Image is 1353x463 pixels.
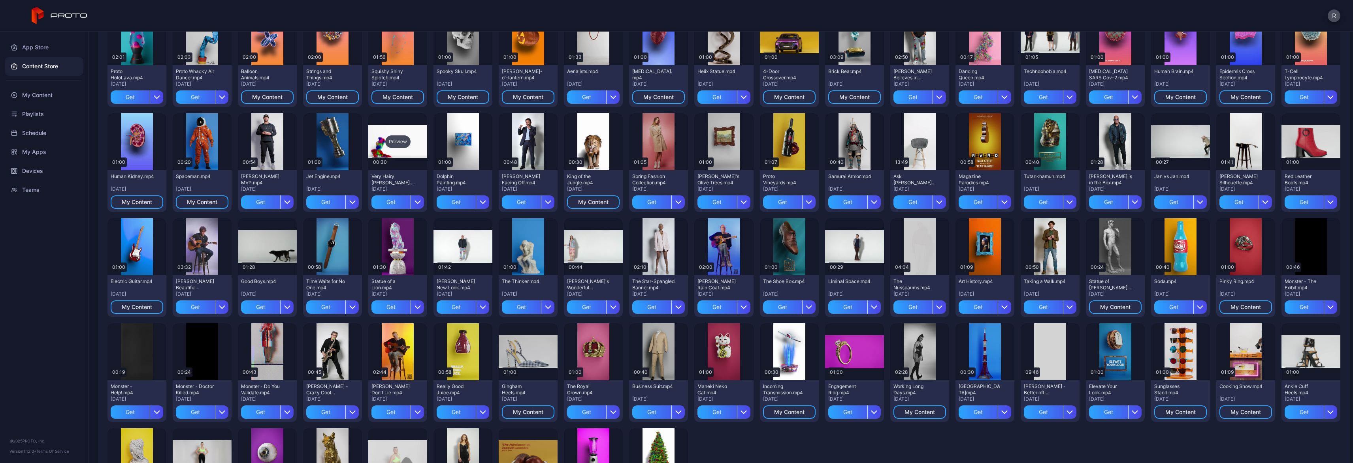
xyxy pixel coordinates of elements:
[502,300,554,314] button: Get
[5,57,83,76] a: Content Store
[893,383,937,396] div: Working Long Days.mp4
[763,186,816,192] div: [DATE]
[632,300,671,314] div: Get
[502,300,541,314] div: Get
[371,300,424,314] button: Get
[241,300,294,314] button: Get
[1285,278,1328,291] div: Monster - The Exibit.mp4
[1154,68,1198,75] div: Human Brain.mp4
[111,195,163,209] button: My Content
[1024,291,1076,297] div: [DATE]
[763,383,807,396] div: Incoming Transmission.mp4
[5,180,83,199] div: Teams
[763,278,807,285] div: The Shoe Box.mp4
[176,90,228,104] button: Get
[502,195,541,209] div: Get
[1024,405,1063,419] div: Get
[1089,186,1142,192] div: [DATE]
[959,90,998,104] div: Get
[1285,90,1324,104] div: Get
[1024,278,1067,285] div: Taking a Walk.mp4
[697,173,741,186] div: Van Gogh's Olive Trees.mp4
[697,383,741,396] div: Maneki Neko Cat.mp4
[513,409,543,415] div: My Content
[241,383,285,396] div: Monster - Do You Validate.mp4
[893,195,946,209] button: Get
[1219,195,1259,209] div: Get
[371,68,415,81] div: Squishy Shiny Splotch.mp4
[1024,186,1076,192] div: [DATE]
[5,142,83,161] a: My Apps
[306,300,345,314] div: Get
[828,90,881,104] button: My Content
[371,195,411,209] div: Get
[5,105,83,124] div: Playlists
[306,186,359,192] div: [DATE]
[1024,405,1076,419] button: Get
[697,195,750,209] button: Get
[187,199,217,205] div: My Content
[176,278,219,291] div: Billy Morrison's Beautiful Disaster.mp4
[959,90,1011,104] button: Get
[697,90,737,104] div: Get
[567,300,620,314] button: Get
[437,383,480,396] div: Really Good Juice.mp4
[437,405,489,419] button: Get
[176,186,228,192] div: [DATE]
[1024,300,1076,314] button: Get
[1154,300,1207,314] button: Get
[828,173,872,180] div: Samurai Armor.mp4
[502,186,554,192] div: [DATE]
[122,199,152,205] div: My Content
[1089,291,1142,297] div: [DATE]
[1089,278,1133,291] div: Statue of David.mp4
[1089,300,1142,314] button: My Content
[306,278,350,291] div: Time Waits for No One.mp4
[502,173,545,186] div: Manny Pacquiao Facing Off.mp4
[632,278,676,291] div: The Star-Spangled Banner.mp4
[959,405,998,419] div: Get
[828,300,881,314] button: Get
[1219,291,1272,297] div: [DATE]
[502,81,554,87] div: [DATE]
[1154,291,1207,297] div: [DATE]
[828,291,881,297] div: [DATE]
[502,405,554,419] button: My Content
[317,94,348,100] div: My Content
[5,124,83,142] a: Schedule
[502,383,545,396] div: Gingham Heels.mp4
[828,278,872,285] div: Liminal Space.mp4
[763,291,816,297] div: [DATE]
[839,94,870,100] div: My Content
[697,195,737,209] div: Get
[643,94,674,100] div: My Content
[893,90,933,104] div: Get
[1154,81,1207,87] div: [DATE]
[828,195,867,209] div: Get
[697,405,750,419] button: Get
[1285,300,1337,314] button: Get
[893,278,937,291] div: The Nussbaums.mp4
[1089,90,1142,104] button: Get
[502,291,554,297] div: [DATE]
[959,195,998,209] div: Get
[513,94,543,100] div: My Content
[893,291,946,297] div: [DATE]
[1165,409,1196,415] div: My Content
[176,68,219,81] div: Proto Whacky Air Dancer.mp4
[959,186,1011,192] div: [DATE]
[1154,195,1207,209] button: Get
[176,291,228,297] div: [DATE]
[176,300,228,314] button: Get
[828,195,881,209] button: Get
[905,409,935,415] div: My Content
[959,300,1011,314] button: Get
[763,81,816,87] div: [DATE]
[371,383,415,396] div: Ryan Pollie's Don't Lie.mp4
[1024,173,1067,180] div: Tutankhamun.mp4
[437,186,489,192] div: [DATE]
[111,300,163,314] button: My Content
[774,409,805,415] div: My Content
